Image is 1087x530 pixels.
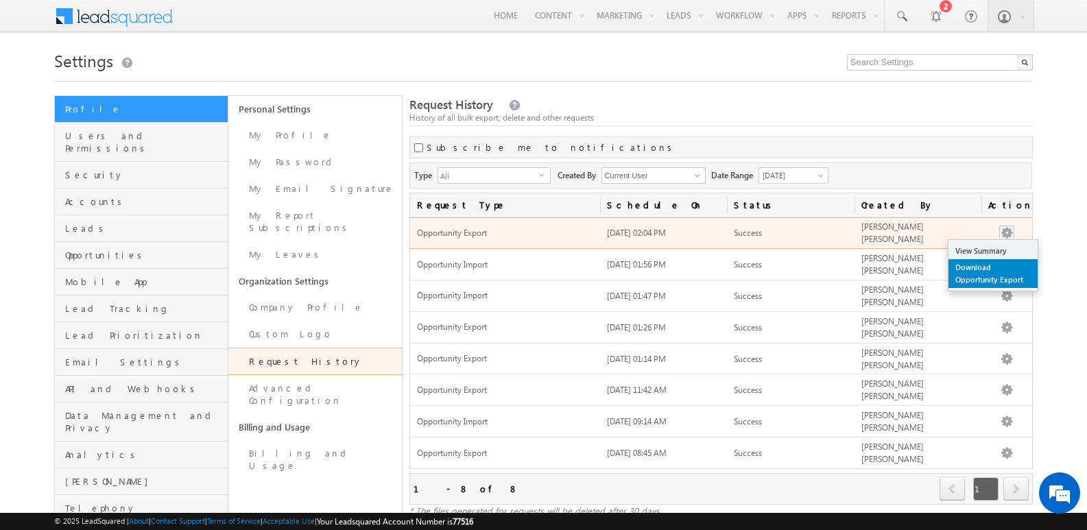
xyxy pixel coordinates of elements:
[228,440,402,479] a: Billing and Usage
[727,193,854,217] a: Status
[847,54,1033,71] input: Search Settings
[607,228,666,238] span: [DATE] 02:04 PM
[600,193,727,217] a: Schedule On
[758,167,828,184] a: [DATE]
[558,167,601,182] span: Created By
[601,167,706,184] input: Type to Search
[861,378,924,401] span: [PERSON_NAME] [PERSON_NAME]
[861,410,924,433] span: [PERSON_NAME] [PERSON_NAME]
[65,222,224,234] span: Leads
[54,515,473,528] span: © 2025 LeadSquared | | | | |
[861,348,924,370] span: [PERSON_NAME] [PERSON_NAME]
[228,149,402,176] a: My Password
[409,112,1033,124] div: History of all bulk export, delete and other requests
[861,285,924,307] span: [PERSON_NAME] [PERSON_NAME]
[65,475,224,487] span: [PERSON_NAME]
[607,322,666,333] span: [DATE] 01:26 PM
[228,414,402,440] a: Billing and Usage
[940,477,965,501] span: prev
[263,516,315,525] a: Acceptable Use
[453,516,473,527] span: 77516
[1003,477,1029,501] span: next
[607,354,666,364] span: [DATE] 01:14 PM
[55,376,228,402] a: API and Webhooks
[607,416,667,426] span: [DATE] 09:14 AM
[861,221,924,244] span: [PERSON_NAME] [PERSON_NAME]
[65,329,224,341] span: Lead Prioritization
[228,122,402,149] a: My Profile
[207,516,261,525] a: Terms of Service
[417,416,594,428] span: Opportunity Import
[317,516,473,527] span: Your Leadsquared Account Number is
[734,291,762,301] span: Success
[228,96,402,122] a: Personal Settings
[65,169,224,181] span: Security
[940,479,966,501] a: prev
[65,249,224,261] span: Opportunities
[55,495,228,522] a: Telephony
[65,383,224,395] span: API and Webhooks
[734,416,762,426] span: Success
[711,167,758,182] span: Date Range
[417,385,594,396] span: Opportunity Export
[759,169,824,182] span: [DATE]
[55,189,228,215] a: Accounts
[55,123,228,162] a: Users and Permissions
[55,468,228,495] a: [PERSON_NAME]
[410,193,601,217] a: Request Type
[861,253,924,276] span: [PERSON_NAME] [PERSON_NAME]
[65,502,224,514] span: Telephony
[55,322,228,349] a: Lead Prioritization
[734,354,762,364] span: Success
[427,141,677,154] label: Subscribe me to notifications
[55,96,228,123] a: Profile
[687,169,704,182] a: Show All Items
[55,349,228,376] a: Email Settings
[417,322,594,333] span: Opportunity Export
[228,202,402,241] a: My Report Subscriptions
[1003,479,1029,501] a: next
[228,375,402,414] a: Advanced Configuration
[981,193,1032,217] span: Actions
[55,215,228,242] a: Leads
[55,162,228,189] a: Security
[734,448,762,458] span: Success
[228,268,402,294] a: Organization Settings
[409,505,662,516] span: * The files generated for requests will be deleted after 30 days.
[973,477,999,501] span: 1
[55,269,228,296] a: Mobile App
[861,316,924,339] span: [PERSON_NAME] [PERSON_NAME]
[65,409,224,434] span: Data Management and Privacy
[65,103,224,115] span: Profile
[734,259,762,269] span: Success
[734,322,762,333] span: Success
[65,195,224,208] span: Accounts
[438,168,539,183] span: All
[55,242,228,269] a: Opportunities
[438,167,551,184] div: All
[65,356,224,368] span: Email Settings
[734,228,762,238] span: Success
[55,296,228,322] a: Lead Tracking
[417,228,594,239] span: Opportunity Export
[228,294,402,321] a: Company Profile
[65,276,224,288] span: Mobile App
[948,259,1038,288] a: Download Opportunity Export
[417,259,594,271] span: Opportunity Import
[228,321,402,348] a: Custom Logo
[417,448,594,459] span: Opportunity Export
[417,290,594,302] span: Opportunity Import
[228,241,402,268] a: My Leaves
[607,291,666,301] span: [DATE] 01:47 PM
[607,385,667,395] span: [DATE] 11:42 AM
[861,442,924,464] span: [PERSON_NAME] [PERSON_NAME]
[417,353,594,365] span: Opportunity Export
[409,97,493,112] span: Request History
[55,402,228,442] a: Data Management and Privacy
[539,171,550,178] span: select
[228,176,402,202] a: My Email Signature
[55,442,228,468] a: Analytics
[65,448,224,461] span: Analytics
[607,448,667,458] span: [DATE] 08:45 AM
[414,167,438,182] span: Type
